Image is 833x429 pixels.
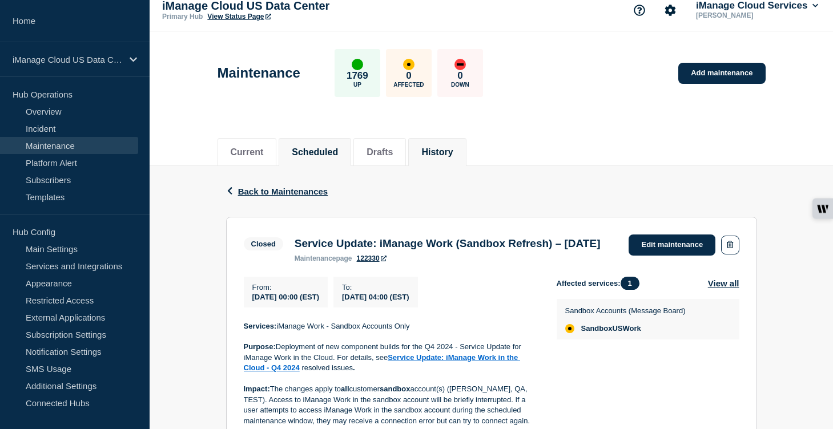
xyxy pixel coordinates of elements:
[341,385,349,393] strong: all
[347,70,368,82] p: 1769
[393,82,424,88] p: Affected
[454,59,466,70] div: down
[295,254,336,262] span: maintenance
[380,385,410,393] strong: sandbox
[244,237,283,250] span: Closed
[353,82,361,88] p: Up
[629,234,715,256] a: Edit maintenance
[342,293,409,301] span: [DATE] 04:00 (EST)
[557,277,645,290] span: Affected services:
[244,322,277,330] strong: Services:
[457,70,462,82] p: 0
[252,293,320,301] span: [DATE] 00:00 (EST)
[244,342,276,351] strong: Purpose:
[244,342,538,373] p: Deployment of new component builds for the Q4 2024 - Service Update for iManage Work in the Cloud...
[238,187,328,196] span: Back to Maintenances
[352,59,363,70] div: up
[342,283,409,292] p: To :
[295,254,352,262] p: page
[621,277,639,290] span: 1
[357,254,387,262] a: 122330
[403,59,415,70] div: affected
[226,187,328,196] button: Back to Maintenances
[252,283,320,292] p: From :
[218,65,300,81] h1: Maintenance
[13,55,122,64] p: iManage Cloud US Data Center
[292,147,338,157] button: Scheduled
[207,13,271,21] a: View Status Page
[565,324,574,333] div: affected
[406,70,411,82] p: 0
[244,384,538,426] p: The changes apply to customer account(s) ([PERSON_NAME], QA, TEST). Access to iManage Work in the...
[353,363,355,372] strong: .
[244,385,270,393] strong: Impact:
[367,147,393,157] button: Drafts
[678,63,765,84] a: Add maintenance
[581,324,641,333] span: SandboxUSWork
[694,11,812,19] p: [PERSON_NAME]
[162,13,203,21] p: Primary Hub
[708,277,739,290] button: View all
[565,306,686,315] p: Sandbox Accounts (Message Board)
[244,321,538,331] p: iManage Work - Sandbox Accounts Only
[231,147,264,157] button: Current
[451,82,469,88] p: Down
[421,147,453,157] button: History
[295,237,601,250] h3: Service Update: iManage Work (Sandbox Refresh) – [DATE]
